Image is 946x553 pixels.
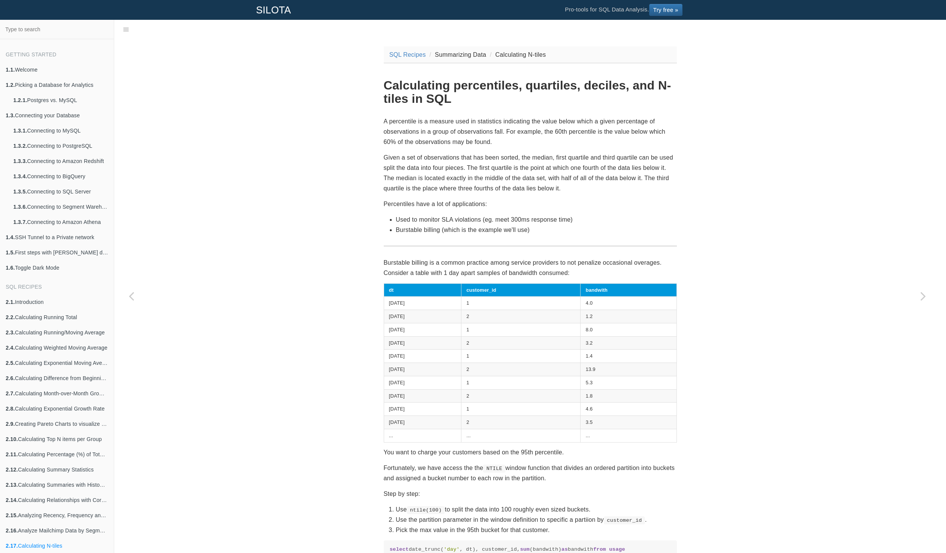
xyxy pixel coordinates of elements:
[389,51,426,58] a: SQL Recipes
[396,515,677,525] li: Use the partition parameter in the window definition to specific a partiion by .
[581,416,676,429] td: 3.5
[461,283,581,297] th: customer_id
[6,390,15,396] b: 2.7.
[6,67,15,73] b: 1.1.
[562,547,568,552] span: as
[581,389,676,403] td: 1.8
[384,283,461,297] th: dt
[461,336,581,350] td: 2
[384,403,461,416] td: [DATE]
[384,152,677,194] p: Given a set of observations that has been sorted, the median, first quartile and third quartile c...
[13,128,27,134] b: 1.3.1.
[520,547,530,552] span: sum
[13,158,27,164] b: 1.3.3.
[6,406,15,412] b: 2.8.
[384,257,677,278] p: Burstable billing is a common practice among service providers to not penalize occasional overage...
[6,360,15,366] b: 2.5.
[483,465,505,472] code: NTILE
[604,516,645,524] code: customer_id
[384,447,677,457] p: You want to charge your customers based on the 95th percentile.
[461,376,581,389] td: 1
[8,153,114,169] a: 1.3.3.Connecting to Amazon Redshift
[384,297,461,310] td: [DATE]
[384,363,461,376] td: [DATE]
[384,463,677,483] p: Fortunately, we have access the the window function that divides an ordered partition into bucket...
[8,138,114,153] a: 1.3.2.Connecting to PostgreSQL
[461,363,581,376] td: 2
[649,4,683,16] a: Try free »
[13,143,27,149] b: 1.3.2.
[6,249,15,256] b: 1.5.
[6,265,15,271] b: 1.6.
[8,123,114,138] a: 1.3.1.Connecting to MySQL
[384,116,677,147] p: A percentile is a measure used in statistics indicating the value below which a given percentage ...
[6,314,15,320] b: 2.2.
[13,173,27,179] b: 1.3.4.
[557,0,690,19] li: Pro-tools for SQL Data Analysis.
[6,82,15,88] b: 1.2.
[581,350,676,363] td: 1.4
[444,547,460,552] span: 'day'
[6,436,18,442] b: 2.10.
[396,225,677,235] li: Burstable billing (which is the example we'll use)
[488,50,546,60] li: Calculating N-tiles
[581,310,676,323] td: 1.2
[461,297,581,310] td: 1
[6,375,15,381] b: 2.6.
[8,199,114,214] a: 1.3.6.Connecting to Segment Warehouse
[593,547,606,552] span: from
[906,39,940,553] a: Next page: Calculating Top N items and Aggregating (sum) the remainder into
[384,310,461,323] td: [DATE]
[114,39,148,553] a: Previous page: Analyze Mailchimp Data by Segmenting and Lead scoring your email list
[461,403,581,416] td: 1
[250,0,297,19] a: SILOTA
[461,416,581,429] td: 2
[581,297,676,310] td: 4.0
[6,543,18,549] b: 2.17.
[581,376,676,389] td: 5.3
[581,336,676,350] td: 3.2
[461,350,581,363] td: 1
[8,93,114,108] a: 1.2.1.Postgres vs. MySQL
[581,283,676,297] th: bandwith
[384,323,461,336] td: [DATE]
[396,214,677,225] li: Used to monitor SLA violations (eg. meet 300ms response time)
[6,482,18,488] b: 2.13.
[6,467,18,473] b: 2.12.
[609,547,625,552] span: usage
[6,234,15,240] b: 1.4.
[13,97,27,103] b: 1.2.1.
[396,525,677,535] li: Pick the max value in the 95th bucket for that customer.
[6,451,18,457] b: 2.11.
[6,345,15,351] b: 2.4.
[2,22,112,37] input: Type to search
[13,219,27,225] b: 1.3.7.
[461,310,581,323] td: 2
[581,403,676,416] td: 4.6
[384,389,461,403] td: [DATE]
[581,323,676,336] td: 8.0
[428,50,486,60] li: Summarizing Data
[384,199,677,209] p: Percentiles have a lot of applications:
[384,376,461,389] td: [DATE]
[581,363,676,376] td: 13.9
[461,429,581,442] td: ...
[384,489,677,499] p: Step by step:
[6,112,15,118] b: 1.3.
[8,169,114,184] a: 1.3.4.Connecting to BigQuery
[6,299,15,305] b: 2.1.
[6,512,18,518] b: 2.15.
[384,429,461,442] td: ...
[6,497,18,503] b: 2.14.
[13,189,27,195] b: 1.3.5.
[396,504,677,515] li: Use to split the data into 100 roughly even sized buckets.
[384,79,677,105] h1: Calculating percentiles, quartiles, deciles, and N-tiles in SQL
[6,329,15,336] b: 2.3.
[407,506,445,514] code: ntile(100)
[6,527,18,534] b: 2.16.
[581,429,676,442] td: ...
[384,336,461,350] td: [DATE]
[13,204,27,210] b: 1.3.6.
[384,350,461,363] td: [DATE]
[6,421,15,427] b: 2.9.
